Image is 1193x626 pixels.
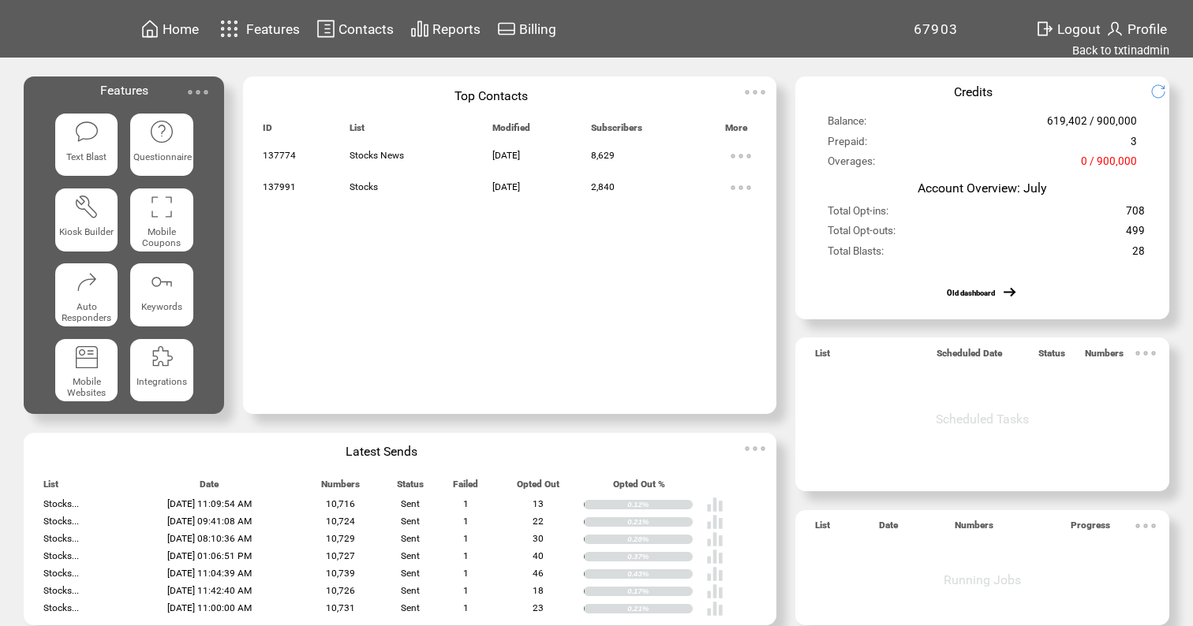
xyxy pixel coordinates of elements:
[130,339,193,401] a: Integrations
[1085,348,1124,366] span: Numbers
[1035,19,1054,39] img: exit.svg
[316,19,335,39] img: contacts.svg
[1081,155,1137,174] span: 0 / 900,000
[326,498,355,509] span: 10,716
[149,119,175,145] img: questionnaire.svg
[828,155,875,174] span: Overages:
[74,194,100,220] img: tool%201.svg
[828,204,888,224] span: Total Opt-ins:
[492,150,520,161] span: [DATE]
[401,602,420,613] span: Sent
[200,479,219,497] span: Date
[138,17,201,41] a: Home
[163,21,199,37] span: Home
[326,516,355,527] span: 10,724
[706,565,724,583] img: poll%20-%20white.svg
[725,140,757,172] img: ellypsis.svg
[828,135,867,155] span: Prepaid:
[167,585,252,596] span: [DATE] 11:42:40 AM
[627,604,692,613] div: 0.21%
[463,550,469,561] span: 1
[706,496,724,513] img: poll%20-%20white.svg
[213,13,302,44] a: Features
[533,602,544,613] span: 23
[533,533,544,544] span: 30
[182,76,214,108] img: ellypsis.svg
[1071,520,1110,538] span: Progress
[1038,348,1065,366] span: Status
[338,21,394,37] span: Contacts
[627,552,692,561] div: 0.37%
[137,376,187,387] span: Integrations
[1130,510,1161,542] img: ellypsis.svg
[706,600,724,617] img: poll%20-%20white.svg
[591,122,642,140] span: Subscribers
[497,19,516,39] img: creidtcard.svg
[627,569,692,579] div: 0.43%
[533,550,544,561] span: 40
[591,150,615,161] span: 8,629
[533,568,544,579] span: 46
[463,516,469,527] span: 1
[401,585,420,596] span: Sent
[463,568,469,579] span: 1
[167,602,252,613] span: [DATE] 11:00:00 AM
[43,498,79,509] span: Stocks...
[43,568,79,579] span: Stocks...
[725,122,747,140] span: More
[263,181,296,192] span: 137991
[314,17,396,41] a: Contacts
[432,21,481,37] span: Reports
[828,244,884,264] span: Total Blasts:
[326,602,355,613] span: 10,731
[74,269,100,295] img: auto-responders.svg
[454,88,528,103] span: Top Contacts
[43,516,79,527] span: Stocks...
[167,516,252,527] span: [DATE] 09:41:08 AM
[739,76,771,108] img: ellypsis.svg
[43,602,79,613] span: Stocks...
[55,263,118,326] a: Auto Responders
[828,114,866,134] span: Balance:
[1150,84,1178,99] img: refresh.png
[149,194,175,220] img: coupons.svg
[55,188,118,251] a: Kiosk Builder
[59,226,114,237] span: Kiosk Builder
[936,412,1029,427] span: Scheduled Tasks
[410,19,429,39] img: chart.svg
[879,520,898,538] span: Date
[397,479,424,497] span: Status
[1131,135,1137,155] span: 3
[828,224,896,244] span: Total Opt-outs:
[167,533,252,544] span: [DATE] 08:10:36 AM
[130,263,193,326] a: Keywords
[149,345,175,371] img: integrations.svg
[954,84,993,99] span: Credits
[326,533,355,544] span: 10,729
[321,479,360,497] span: Numbers
[1126,204,1145,224] span: 708
[944,572,1021,587] span: Running Jobs
[401,550,420,561] span: Sent
[627,535,692,544] div: 0.28%
[591,181,615,192] span: 2,840
[1126,224,1145,244] span: 499
[463,602,469,613] span: 1
[1047,114,1137,134] span: 619,402 / 900,000
[67,376,106,398] span: Mobile Websites
[43,479,58,497] span: List
[66,151,107,162] span: Text Blast
[918,181,1047,196] span: Account Overview: July
[263,122,272,140] span: ID
[706,513,724,531] img: poll%20-%20white.svg
[167,550,252,561] span: [DATE] 01:06:51 PM
[492,122,530,140] span: Modified
[142,226,181,248] span: Mobile Coupons
[350,122,365,140] span: List
[326,550,355,561] span: 10,727
[739,433,771,464] img: ellypsis.svg
[326,568,355,579] span: 10,739
[130,114,193,176] a: Questionnaire
[346,444,417,459] span: Latest Sends
[1057,21,1101,37] span: Logout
